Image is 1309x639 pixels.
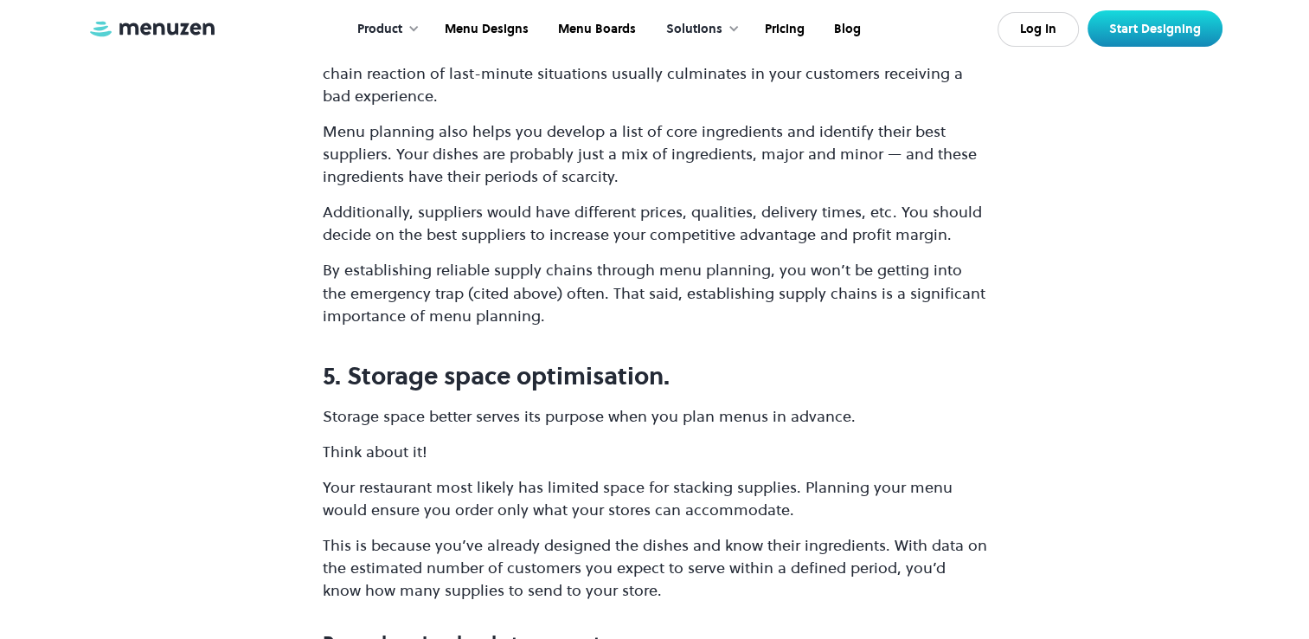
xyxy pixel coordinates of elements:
div: Solutions [666,20,722,39]
p: Additionally, suppliers would have different prices, qualities, delivery times, etc. You should d... [323,201,987,246]
a: Log In [998,12,1079,47]
p: By establishing reliable supply chains through menu planning, you won’t be getting into the emerg... [323,259,987,326]
p: Storage space better serves its purpose when you plan menus in advance. [323,405,987,428]
div: Product [357,20,402,39]
p: This is because you’ve already designed the dishes and know their ingredients. With data on the e... [323,534,987,602]
p: Think about it! [323,441,987,463]
p: Menu planning also helps you develop a list of core ingredients and identify their best suppliers... [323,120,987,188]
div: Solutions [649,3,748,56]
a: Pricing [748,3,818,56]
a: Menu Boards [542,3,649,56]
strong: 5. Storage space optimisation. [323,359,670,392]
a: Start Designing [1088,10,1222,47]
div: Product [340,3,428,56]
p: If so, it’s either you don’t plan menus at all, or your plan has a loose end. Either way, the cha... [323,40,987,107]
a: Blog [818,3,874,56]
a: Menu Designs [428,3,542,56]
p: Your restaurant most likely has limited space for stacking supplies. Planning your menu would ens... [323,476,987,521]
